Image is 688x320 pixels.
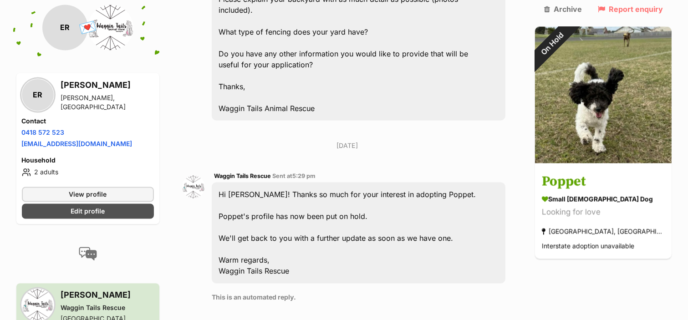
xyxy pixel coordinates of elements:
div: Waggin Tails Rescue [61,303,154,312]
a: [EMAIL_ADDRESS][DOMAIN_NAME] [22,140,133,147]
li: 2 adults [22,167,154,178]
img: Waggin Tails Rescue profile pic [88,5,133,50]
span: View profile [69,189,107,199]
span: Edit profile [71,206,105,216]
div: small [DEMOGRAPHIC_DATA] Dog [542,194,665,204]
a: View profile [22,187,154,202]
a: On Hold [535,156,672,165]
h4: Household [22,156,154,165]
div: On Hold [523,14,582,73]
a: Archive [544,5,582,13]
h3: [PERSON_NAME] [61,78,154,91]
h3: Poppet [542,172,665,192]
span: Interstate adoption unavailable [542,242,634,250]
img: Waggin Tails Rescue profile pic [182,176,205,198]
span: 💌 [77,18,98,37]
div: [PERSON_NAME], [GEOGRAPHIC_DATA] [61,93,154,111]
span: Sent at [272,173,316,180]
img: conversation-icon-4a6f8262b818ee0b60e3300018af0b2d0b884aa5de6e9bcb8d3d4eeb1a70a7c4.svg [79,247,97,260]
a: Poppet small [DEMOGRAPHIC_DATA] Dog Looking for love [GEOGRAPHIC_DATA], [GEOGRAPHIC_DATA] Interst... [535,165,672,259]
div: [GEOGRAPHIC_DATA], [GEOGRAPHIC_DATA] [542,225,665,238]
div: Looking for love [542,206,665,218]
span: Waggin Tails Rescue [214,173,271,180]
a: Report enquiry [598,5,663,13]
div: ER [22,79,54,111]
a: Edit profile [22,203,154,218]
a: 0418 572 523 [22,128,65,136]
p: [DATE] [182,141,513,151]
div: ER [42,5,88,50]
p: This is an automated reply. [212,293,506,302]
div: Hi [PERSON_NAME]! Thanks so much for your interest in adopting Poppet. Poppet's profile has now b... [212,183,506,284]
span: 5:29 pm [292,173,316,180]
h3: [PERSON_NAME] [61,289,154,301]
img: Poppet [535,26,672,163]
h4: Contact [22,117,154,126]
